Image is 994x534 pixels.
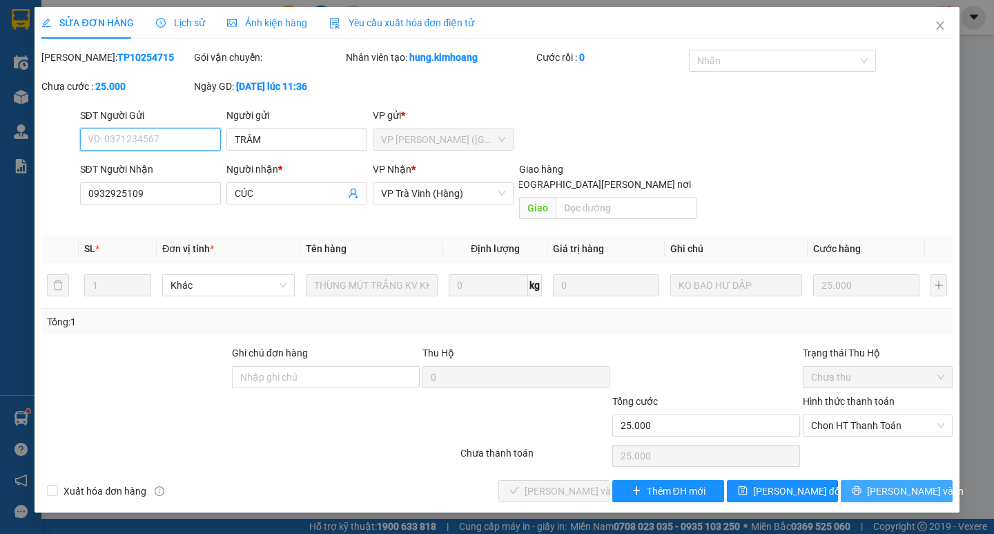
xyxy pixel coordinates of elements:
[647,484,705,499] span: Thêm ĐH mới
[852,486,861,497] span: printer
[503,177,696,192] span: [GEOGRAPHIC_DATA][PERSON_NAME] nơi
[811,415,944,436] span: Chọn HT Thanh Toán
[346,50,534,65] div: Nhân viên tạo:
[498,480,610,502] button: check[PERSON_NAME] và [PERSON_NAME] hàng
[803,396,895,407] label: Hình thức thanh toán
[519,197,556,219] span: Giao
[36,90,119,103] span: KO BAO HƯ DẬP
[6,75,157,88] span: 0989202329 -
[194,50,344,65] div: Gói vận chuyển:
[579,52,585,63] b: 0
[612,480,723,502] button: plusThêm ĐH mới
[381,183,505,204] span: VP Trà Vinh (Hàng)
[670,274,802,296] input: Ghi Chú
[665,236,808,263] th: Ghi chú
[47,314,384,330] div: Tổng: 1
[373,108,514,123] div: VP gửi
[841,480,952,502] button: printer[PERSON_NAME] và In
[6,27,202,53] p: GỬI:
[528,274,542,296] span: kg
[519,164,563,175] span: Giao hàng
[226,162,367,177] div: Người nhận
[236,81,307,92] b: [DATE] lúc 11:36
[46,8,160,21] strong: BIÊN NHẬN GỬI HÀNG
[381,129,505,150] span: VP Trần Phú (Hàng)
[227,18,237,28] span: picture
[156,17,205,28] span: Lịch sử
[930,274,947,296] button: plus
[6,90,119,103] span: GIAO:
[612,396,658,407] span: Tổng cước
[329,18,340,29] img: icon
[47,274,69,296] button: delete
[41,18,51,28] span: edit
[58,484,152,499] span: Xuất hóa đơn hàng
[556,197,696,219] input: Dọc đường
[471,243,520,254] span: Định lượng
[753,484,842,499] span: [PERSON_NAME] đổi
[727,480,838,502] button: save[PERSON_NAME] đổi
[155,486,164,496] span: info-circle
[459,446,612,470] div: Chưa thanh toán
[373,164,411,175] span: VP Nhận
[84,243,95,254] span: SL
[95,81,126,92] b: 25.000
[306,274,438,296] input: VD: Bàn, Ghế
[813,243,861,254] span: Cước hàng
[329,17,475,28] span: Yêu cầu xuất hóa đơn điện tử
[6,27,128,53] span: VP [PERSON_NAME] ([GEOGRAPHIC_DATA]) -
[170,275,286,296] span: Khác
[41,17,133,28] span: SỬA ĐƠN HÀNG
[232,347,308,359] label: Ghi chú đơn hàng
[813,274,919,296] input: 0
[632,486,641,497] span: plus
[536,50,686,65] div: Cước rồi :
[226,108,367,123] div: Người gửi
[41,79,191,94] div: Chưa cước :
[348,188,359,199] span: user-add
[553,243,604,254] span: Giá trị hàng
[162,243,214,254] span: Đơn vị tính
[409,52,478,63] b: hung.kimhoang
[921,7,959,46] button: Close
[422,347,454,359] span: Thu Hộ
[803,345,953,361] div: Trạng thái Thu Hộ
[811,367,944,388] span: Chưa thu
[80,108,221,123] div: SĐT Người Gửi
[935,20,946,31] span: close
[232,366,420,388] input: Ghi chú đơn hàng
[306,243,347,254] span: Tên hàng
[117,52,174,63] b: TP10254715
[867,484,964,499] span: [PERSON_NAME] và In
[80,162,221,177] div: SĐT Người Nhận
[41,50,191,65] div: [PERSON_NAME]:
[39,59,134,73] span: VP Trà Vinh (Hàng)
[227,17,307,28] span: Ảnh kiện hàng
[738,486,748,497] span: save
[6,59,202,73] p: NHẬN:
[553,274,659,296] input: 0
[156,18,166,28] span: clock-circle
[74,75,157,88] span: [PERSON_NAME]
[194,79,344,94] div: Ngày GD:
